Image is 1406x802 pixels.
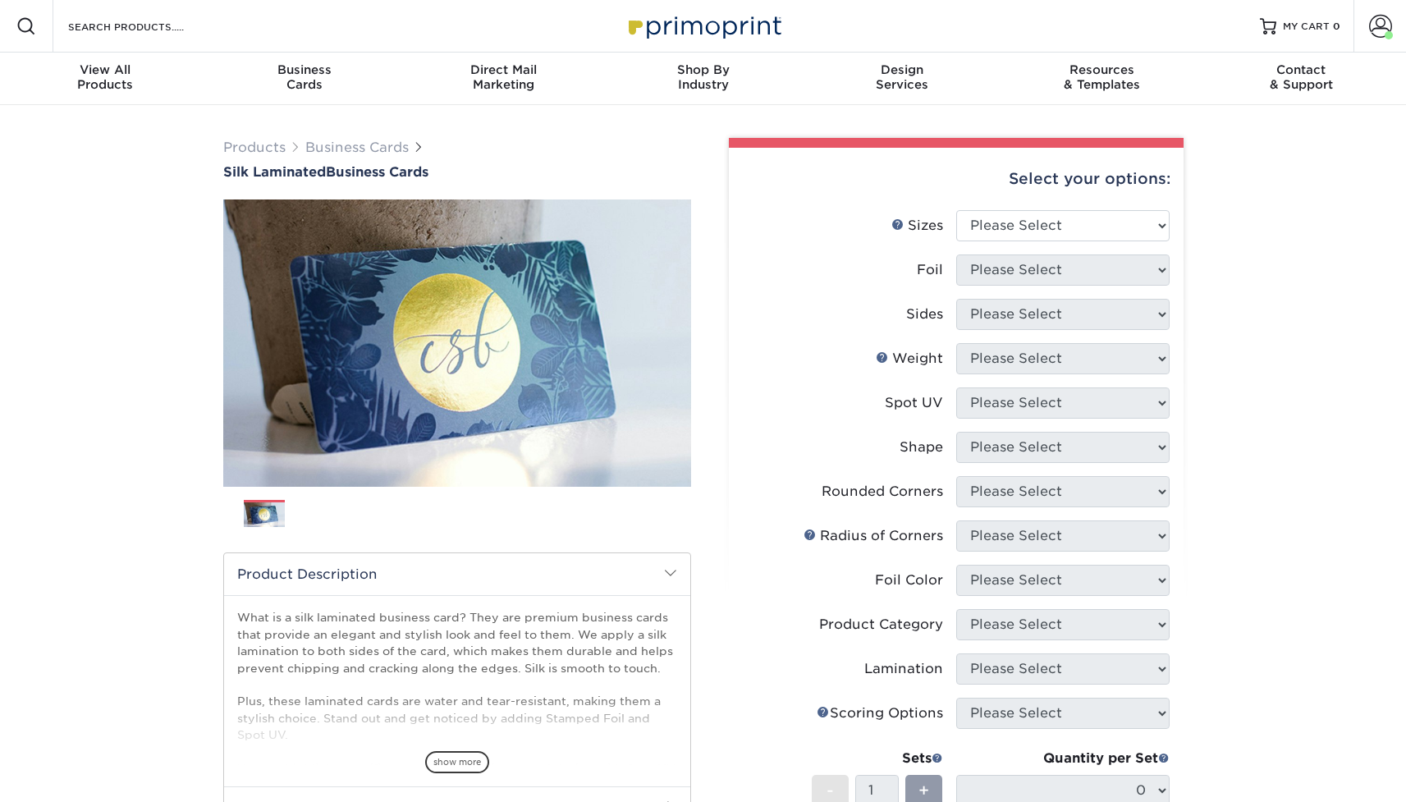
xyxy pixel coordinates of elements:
[66,16,227,36] input: SEARCH PRODUCTS.....
[204,53,404,105] a: BusinessCards
[223,164,691,180] a: Silk LaminatedBusiness Cards
[603,62,803,92] div: Industry
[891,216,943,236] div: Sizes
[1002,62,1202,77] span: Resources
[804,526,943,546] div: Radius of Corners
[223,109,691,577] img: Silk Laminated 01
[1202,62,1401,92] div: & Support
[603,53,803,105] a: Shop ByIndustry
[621,8,785,44] img: Primoprint
[223,164,326,180] span: Silk Laminated
[1202,62,1401,77] span: Contact
[6,62,205,77] span: View All
[1333,21,1340,32] span: 0
[404,62,603,92] div: Marketing
[574,493,615,534] img: Business Cards 07
[603,62,803,77] span: Shop By
[1283,20,1330,34] span: MY CART
[875,571,943,590] div: Foil Color
[803,62,1002,77] span: Design
[1002,62,1202,92] div: & Templates
[629,493,670,534] img: Business Cards 08
[1002,53,1202,105] a: Resources& Templates
[223,140,286,155] a: Products
[519,493,560,534] img: Business Cards 06
[864,659,943,679] div: Lamination
[917,260,943,280] div: Foil
[1202,53,1401,105] a: Contact& Support
[803,53,1002,105] a: DesignServices
[885,393,943,413] div: Spot UV
[819,615,943,635] div: Product Category
[906,305,943,324] div: Sides
[742,148,1170,210] div: Select your options:
[956,749,1170,768] div: Quantity per Set
[900,438,943,457] div: Shape
[354,493,395,534] img: Business Cards 03
[812,749,943,768] div: Sets
[223,164,691,180] h1: Business Cards
[404,62,603,77] span: Direct Mail
[876,349,943,369] div: Weight
[224,553,690,595] h2: Product Description
[404,53,603,105] a: Direct MailMarketing
[817,703,943,723] div: Scoring Options
[822,482,943,502] div: Rounded Corners
[204,62,404,77] span: Business
[6,53,205,105] a: View AllProducts
[6,62,205,92] div: Products
[204,62,404,92] div: Cards
[305,140,409,155] a: Business Cards
[299,493,340,534] img: Business Cards 02
[464,493,505,534] img: Business Cards 05
[409,493,450,534] img: Business Cards 04
[425,751,489,773] span: show more
[244,494,285,535] img: Business Cards 01
[803,62,1002,92] div: Services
